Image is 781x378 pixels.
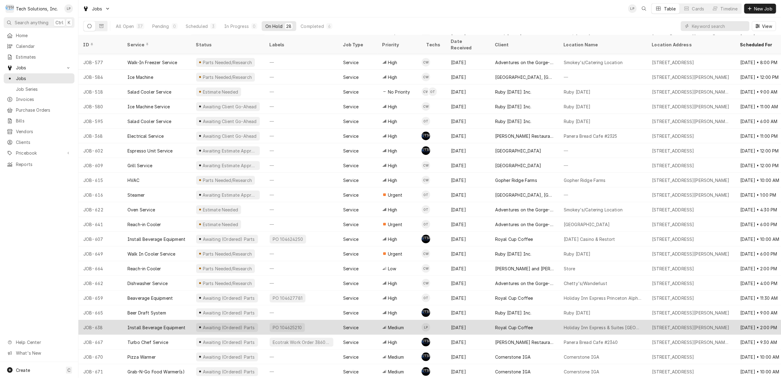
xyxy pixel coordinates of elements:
div: Awaiting Estimate Approval [202,148,257,154]
div: Grill Service [127,162,152,169]
div: OT [422,205,430,214]
button: Open search [639,4,649,13]
div: Store [564,265,575,272]
div: Location Address [652,41,729,48]
span: C [67,367,70,373]
div: Steamer [127,192,145,198]
div: [STREET_ADDRESS][PERSON_NAME][PERSON_NAME] [652,89,730,95]
div: OT [428,87,437,96]
div: Shaun Booth's Avatar [422,132,430,140]
a: Invoices [4,94,74,104]
div: Service [343,103,358,110]
span: Help Center [16,339,71,345]
div: Service [343,148,358,154]
div: Panera Bread Cafe #2325 [564,133,617,139]
span: Home [16,32,71,39]
div: [STREET_ADDRESS] [652,221,694,228]
div: [DATE] [446,291,490,305]
div: — [265,84,338,99]
div: CW [422,58,430,67]
div: [GEOGRAPHIC_DATA] [495,162,541,169]
div: Reach-in Cooler [127,221,161,228]
div: Otis Tooley's Avatar [422,294,430,302]
div: Ice Machine [127,74,153,80]
div: [DATE] [446,114,490,129]
div: Service [127,41,185,48]
div: Reach-in Cooler [127,265,161,272]
div: Holiday Inn Express Princeton Alpha Hospitality LLC [564,295,642,301]
div: Service [343,59,358,66]
div: CW [422,102,430,111]
span: High [388,74,397,80]
div: Tech Solutions, Inc.'s Avatar [6,4,14,13]
div: All Open [116,23,134,29]
div: ID [83,41,116,48]
div: JOB-607 [78,232,123,246]
div: — [265,246,338,261]
div: OT [422,191,430,199]
div: Ruby [DATE] [564,251,591,257]
div: JOB-641 [78,217,123,232]
div: CW [422,264,430,273]
span: Search anything [15,19,48,26]
div: Coleton Wallace's Avatar [422,279,430,287]
div: Awaiting Client Go-Ahead [202,118,257,125]
div: JOB-662 [78,276,123,291]
div: [DATE] [446,173,490,187]
div: OT [422,294,430,302]
div: — [265,55,338,70]
div: T [6,4,14,13]
div: Gopher Ridge Farms [495,177,537,183]
div: Ruby [DATE] Inc. [495,251,532,257]
div: Date Received [451,38,484,51]
span: Vendors [16,128,71,135]
div: Salad Cooler Service [127,118,171,125]
div: Adventures on the Gorge-Aramark Destinations [495,280,554,287]
span: K [68,19,70,26]
div: [GEOGRAPHIC_DATA], [GEOGRAPHIC_DATA] [495,74,554,80]
div: Adventures on the Gorge-Aramark Destinations [495,221,554,228]
div: Walk-In Freezer Service [127,59,177,66]
div: LP [64,4,73,13]
div: Client [495,41,553,48]
div: Ice Machine Service [127,103,170,110]
div: CW [422,249,430,258]
div: Ruby [DATE] [564,103,591,110]
div: PO 104627781 [272,295,303,301]
div: Table [664,6,676,12]
span: High [388,133,397,139]
a: Job Series [4,84,74,94]
span: High [388,295,397,301]
div: Service [343,162,358,169]
div: [DATE] [446,202,490,217]
div: [PERSON_NAME] Restaurant Group [495,133,554,139]
div: Coleton Wallace's Avatar [422,176,430,184]
div: Espresso Unit Service [127,148,173,154]
div: — [265,202,338,217]
div: OT [422,117,430,125]
a: Go to Jobs [4,63,74,73]
span: No Priority [388,89,410,95]
div: [STREET_ADDRESS][PERSON_NAME] [652,192,730,198]
div: [DATE] [446,261,490,276]
div: Service [343,295,358,301]
div: Service [343,251,358,257]
div: Adventures on the Gorge-Aramark Destinations [495,59,554,66]
div: Service [343,74,358,80]
div: Lisa Paschal's Avatar [628,4,637,13]
a: Home [4,30,74,40]
div: Estimate Needed [202,221,239,228]
a: Go to Help Center [4,337,74,347]
div: Service [343,177,358,183]
div: Royal Cup Coffee [495,295,533,301]
div: Awaiting Client Go-Ahead [202,133,257,139]
div: — [265,276,338,291]
div: Awaiting (Ordered) Parts [202,295,255,301]
a: Go to What's New [4,348,74,358]
div: Location Name [564,41,641,48]
span: Jobs [16,75,71,82]
span: High [388,162,397,169]
span: Bills [16,118,71,124]
div: [STREET_ADDRESS][PERSON_NAME] [652,103,730,110]
div: 0 [252,23,256,29]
